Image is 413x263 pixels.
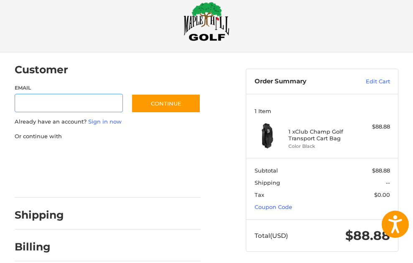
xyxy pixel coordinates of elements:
[374,191,390,198] span: $0.00
[356,123,390,131] div: $88.88
[386,179,390,186] span: --
[88,118,122,125] a: Sign in now
[255,179,280,186] span: Shipping
[15,118,201,126] p: Already have an account?
[255,232,288,240] span: Total (USD)
[184,2,229,41] img: Maple Hill Golf
[131,94,201,113] button: Continue
[288,128,354,142] h4: 1 x Club Champ Golf Transport Cart Bag
[255,204,292,210] a: Coupon Code
[83,149,145,164] iframe: PayPal-paylater
[347,77,390,86] a: Edit Cart
[15,209,64,222] h2: Shipping
[255,108,390,114] h3: 1 Item
[255,167,278,174] span: Subtotal
[15,240,64,253] h2: Billing
[288,143,354,150] li: Color Black
[12,174,74,189] iframe: PayPal-venmo
[12,149,74,164] iframe: PayPal-paypal
[344,240,413,263] iframe: Google Customer Reviews
[255,77,347,86] h3: Order Summary
[372,167,390,174] span: $88.88
[255,191,264,198] span: Tax
[15,84,123,92] label: Email
[345,228,390,243] span: $88.88
[15,132,201,141] p: Or continue with
[15,63,68,76] h2: Customer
